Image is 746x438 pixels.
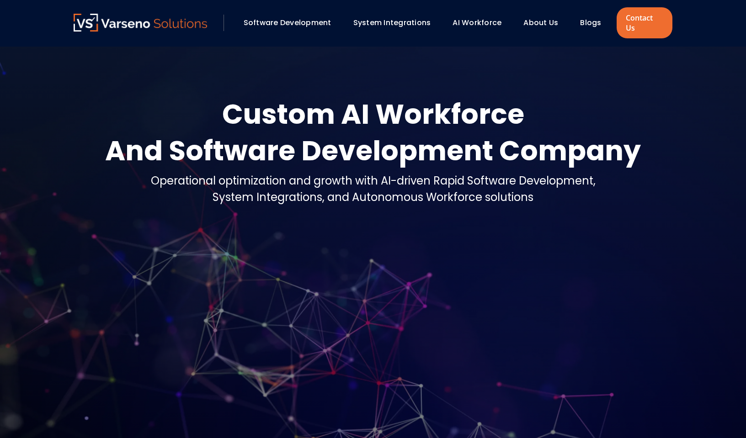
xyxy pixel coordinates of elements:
[580,17,601,28] a: Blogs
[523,17,558,28] a: About Us
[151,173,596,189] div: Operational optimization and growth with AI-driven Rapid Software Development,
[105,132,641,169] div: And Software Development Company
[105,96,641,132] div: Custom AI Workforce
[453,17,501,28] a: AI Workforce
[448,15,514,31] div: AI Workforce
[519,15,571,31] div: About Us
[349,15,444,31] div: System Integrations
[151,189,596,206] div: System Integrations, and Autonomous Workforce solutions
[244,17,331,28] a: Software Development
[617,7,672,38] a: Contact Us
[575,15,614,31] div: Blogs
[239,15,344,31] div: Software Development
[74,14,207,32] img: Varseno Solutions – Product Engineering & IT Services
[353,17,431,28] a: System Integrations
